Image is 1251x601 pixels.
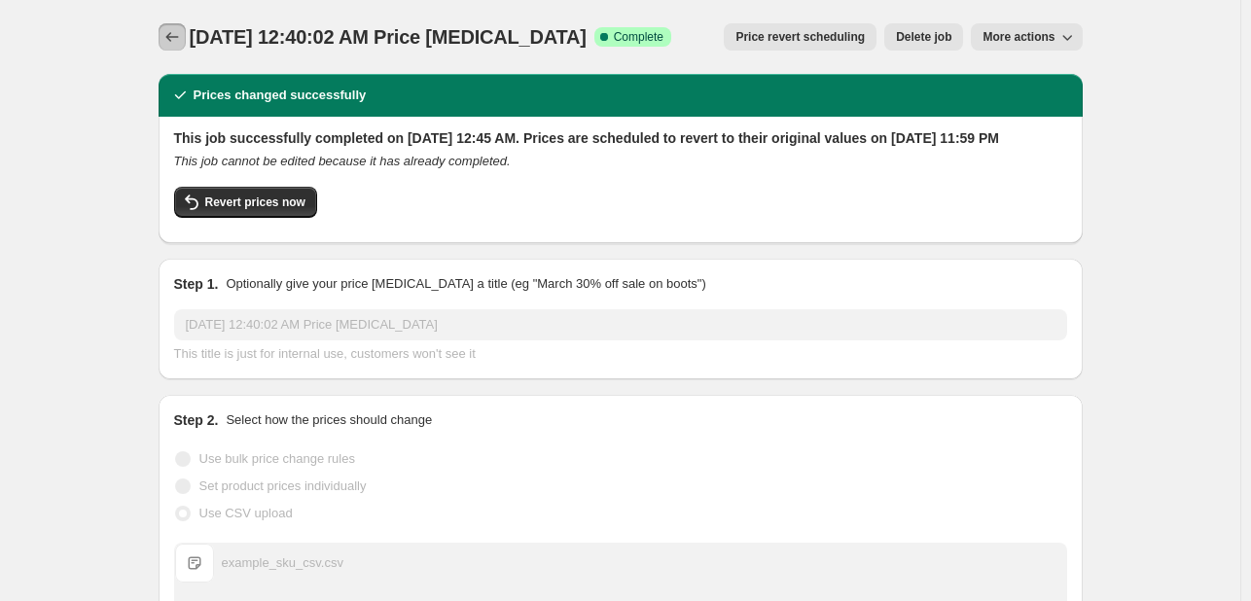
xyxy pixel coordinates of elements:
[222,553,343,573] div: example_sku_csv.csv
[199,506,293,520] span: Use CSV upload
[735,29,865,45] span: Price revert scheduling
[199,451,355,466] span: Use bulk price change rules
[174,128,1067,148] h2: This job successfully completed on [DATE] 12:45 AM. Prices are scheduled to revert to their origi...
[174,410,219,430] h2: Step 2.
[896,29,951,45] span: Delete job
[983,29,1054,45] span: More actions
[226,410,432,430] p: Select how the prices should change
[226,274,705,294] p: Optionally give your price [MEDICAL_DATA] a title (eg "March 30% off sale on boots")
[174,309,1067,340] input: 30% off holiday sale
[194,86,367,105] h2: Prices changed successfully
[174,274,219,294] h2: Step 1.
[724,23,876,51] button: Price revert scheduling
[614,29,663,45] span: Complete
[199,478,367,493] span: Set product prices individually
[174,154,511,168] i: This job cannot be edited because it has already completed.
[159,23,186,51] button: Price change jobs
[971,23,1082,51] button: More actions
[174,346,476,361] span: This title is just for internal use, customers won't see it
[884,23,963,51] button: Delete job
[190,26,587,48] span: [DATE] 12:40:02 AM Price [MEDICAL_DATA]
[205,194,305,210] span: Revert prices now
[174,187,317,218] button: Revert prices now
